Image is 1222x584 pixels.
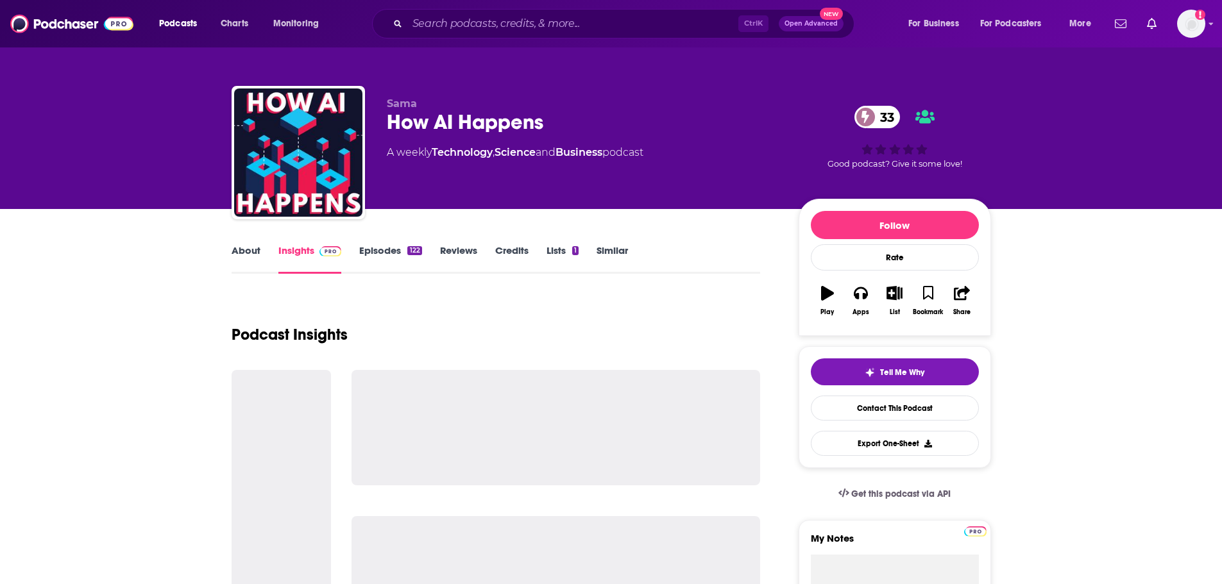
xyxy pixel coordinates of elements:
[867,106,901,128] span: 33
[878,278,911,324] button: List
[273,15,319,33] span: Monitoring
[264,13,335,34] button: open menu
[912,278,945,324] button: Bookmark
[1060,13,1107,34] button: open menu
[785,21,838,27] span: Open Advanced
[811,278,844,324] button: Play
[407,13,738,34] input: Search podcasts, credits, & more...
[440,244,477,274] a: Reviews
[1177,10,1205,38] button: Show profile menu
[779,16,844,31] button: Open AdvancedNew
[1142,13,1162,35] a: Show notifications dropdown
[407,246,421,255] div: 122
[799,97,991,177] div: 33Good podcast? Give it some love!
[820,308,834,316] div: Play
[964,526,987,537] img: Podchaser Pro
[234,88,362,217] img: How AI Happens
[913,308,943,316] div: Bookmark
[827,159,962,169] span: Good podcast? Give it some love!
[232,325,348,344] h1: Podcast Insights
[278,244,342,274] a: InsightsPodchaser Pro
[1195,10,1205,20] svg: Add a profile image
[853,308,869,316] div: Apps
[150,13,214,34] button: open menu
[536,146,556,158] span: and
[493,146,495,158] span: ,
[811,532,979,555] label: My Notes
[890,308,900,316] div: List
[597,244,628,274] a: Similar
[387,97,417,110] span: Sama
[387,145,643,160] div: A weekly podcast
[972,13,1060,34] button: open menu
[495,244,529,274] a: Credits
[908,15,959,33] span: For Business
[384,9,867,38] div: Search podcasts, credits, & more...
[159,15,197,33] span: Podcasts
[10,12,133,36] img: Podchaser - Follow, Share and Rate Podcasts
[945,278,978,324] button: Share
[1177,10,1205,38] span: Logged in as PatriceG
[547,244,579,274] a: Lists1
[495,146,536,158] a: Science
[212,13,256,34] a: Charts
[1177,10,1205,38] img: User Profile
[738,15,768,32] span: Ctrl K
[572,246,579,255] div: 1
[844,278,878,324] button: Apps
[811,431,979,456] button: Export One-Sheet
[811,358,979,385] button: tell me why sparkleTell Me Why
[432,146,493,158] a: Technology
[865,367,875,378] img: tell me why sparkle
[854,106,901,128] a: 33
[899,13,975,34] button: open menu
[828,478,962,510] a: Get this podcast via API
[359,244,421,274] a: Episodes122
[811,244,979,271] div: Rate
[811,211,979,239] button: Follow
[964,524,987,537] a: Pro website
[232,244,260,274] a: About
[851,488,951,499] span: Get this podcast via API
[1110,13,1132,35] a: Show notifications dropdown
[556,146,602,158] a: Business
[319,246,342,256] img: Podchaser Pro
[811,396,979,421] a: Contact This Podcast
[880,367,924,378] span: Tell Me Why
[221,15,248,33] span: Charts
[820,8,843,20] span: New
[953,308,971,316] div: Share
[1069,15,1091,33] span: More
[980,15,1042,33] span: For Podcasters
